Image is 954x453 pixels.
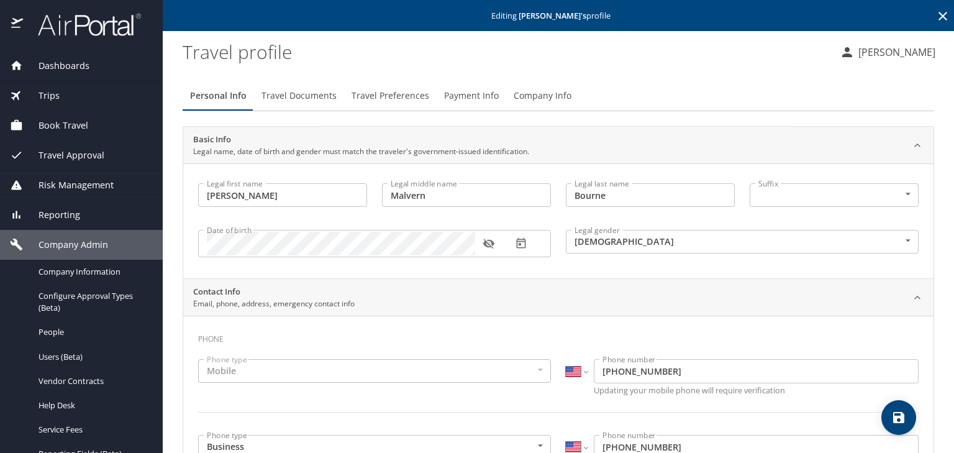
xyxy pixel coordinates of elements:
[190,88,247,104] span: Personal Info
[198,326,919,347] h3: Phone
[261,88,337,104] span: Travel Documents
[39,424,148,436] span: Service Fees
[835,41,940,63] button: [PERSON_NAME]
[519,10,586,21] strong: [PERSON_NAME] 's
[39,326,148,338] span: People
[11,12,24,37] img: icon-airportal.png
[23,178,114,192] span: Risk Management
[24,12,141,37] img: airportal-logo.png
[166,12,950,20] p: Editing profile
[39,266,148,278] span: Company Information
[23,119,88,132] span: Book Travel
[23,149,104,162] span: Travel Approval
[193,134,529,146] h2: Basic Info
[23,59,89,73] span: Dashboards
[193,298,355,309] p: Email, phone, address, emergency contact info
[39,351,148,363] span: Users (Beta)
[514,88,571,104] span: Company Info
[594,387,919,395] p: Updating your mobile phone will require verification
[566,230,919,254] div: [DEMOGRAPHIC_DATA]
[193,146,529,157] p: Legal name, date of birth and gender must match the traveler's government-issued identification.
[183,163,934,278] div: Basic InfoLegal name, date of birth and gender must match the traveler's government-issued identi...
[750,183,919,207] div: ​
[183,81,934,111] div: Profile
[23,208,80,222] span: Reporting
[39,290,148,314] span: Configure Approval Types (Beta)
[193,286,355,298] h2: Contact Info
[444,88,499,104] span: Payment Info
[183,127,934,164] div: Basic InfoLegal name, date of birth and gender must match the traveler's government-issued identi...
[198,359,551,383] div: Mobile
[183,32,830,71] h1: Travel profile
[23,238,108,252] span: Company Admin
[23,89,60,103] span: Trips
[855,45,935,60] p: [PERSON_NAME]
[881,400,916,435] button: save
[183,279,934,316] div: Contact InfoEmail, phone, address, emergency contact info
[39,400,148,411] span: Help Desk
[352,88,429,104] span: Travel Preferences
[39,375,148,387] span: Vendor Contracts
